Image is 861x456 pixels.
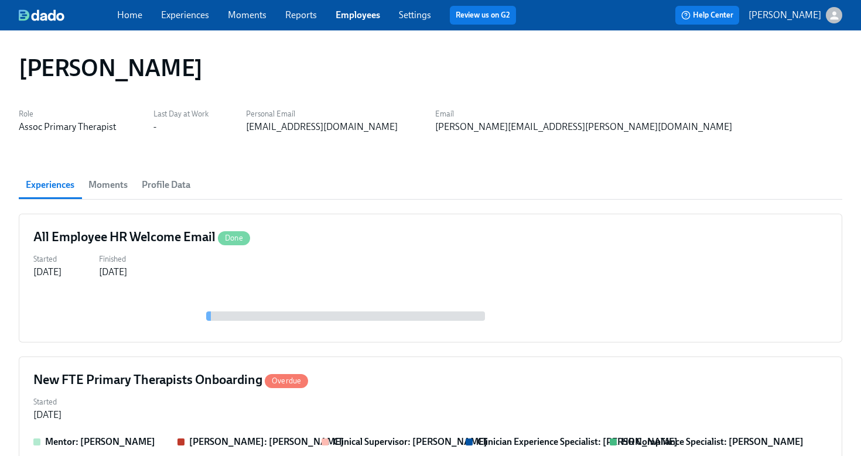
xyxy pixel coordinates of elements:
[19,9,64,21] img: dado
[88,177,128,193] span: Moments
[246,108,398,121] label: Personal Email
[435,108,732,121] label: Email
[246,121,398,133] div: [EMAIL_ADDRESS][DOMAIN_NAME]
[749,7,842,23] button: [PERSON_NAME]
[153,121,156,133] div: -
[33,253,61,266] label: Started
[99,253,127,266] label: Finished
[477,436,678,447] strong: Clinician Experience Specialist: [PERSON_NAME]
[99,266,127,279] div: [DATE]
[33,371,308,389] h4: New FTE Primary Therapists Onboarding
[33,228,250,246] h4: All Employee HR Welcome Email
[285,9,317,20] a: Reports
[681,9,733,21] span: Help Center
[117,9,142,20] a: Home
[19,9,117,21] a: dado
[333,436,487,447] strong: Clinical Supervisor: [PERSON_NAME]
[33,266,61,279] div: [DATE]
[161,9,209,20] a: Experiences
[399,9,431,20] a: Settings
[153,108,209,121] label: Last Day at Work
[142,177,190,193] span: Profile Data
[218,234,250,242] span: Done
[675,6,739,25] button: Help Center
[435,121,732,133] div: [PERSON_NAME][EMAIL_ADDRESS][PERSON_NAME][DOMAIN_NAME]
[33,396,61,409] label: Started
[228,9,266,20] a: Moments
[621,436,804,447] strong: HR Compliance Specialist: [PERSON_NAME]
[19,54,203,82] h1: [PERSON_NAME]
[456,9,510,21] a: Review us on G2
[265,376,308,385] span: Overdue
[45,436,155,447] strong: Mentor: [PERSON_NAME]
[336,9,380,20] a: Employees
[450,6,516,25] button: Review us on G2
[19,121,116,133] div: Assoc Primary Therapist
[189,436,344,447] strong: [PERSON_NAME]: [PERSON_NAME]
[26,177,74,193] span: Experiences
[19,108,116,121] label: Role
[749,9,821,22] p: [PERSON_NAME]
[33,409,61,421] div: [DATE]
